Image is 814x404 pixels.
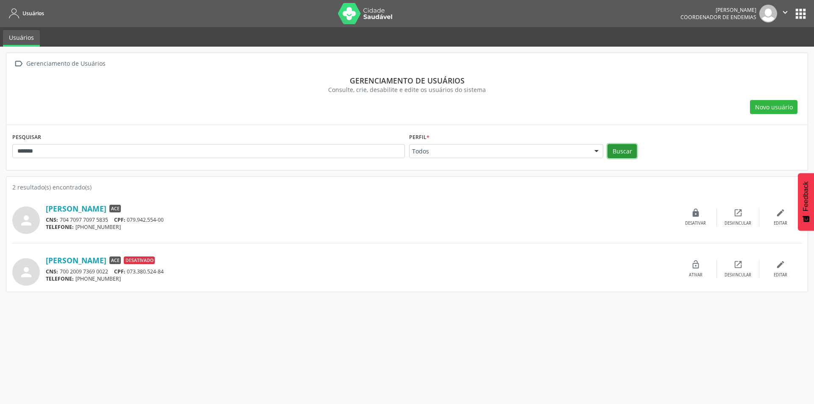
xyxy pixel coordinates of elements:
a:  Gerenciamento de Usuários [12,58,107,70]
div: Editar [774,220,787,226]
div: Desvincular [725,220,751,226]
div: Ativar [689,272,702,278]
div: 700 2009 7369 0022 073.380.524-84 [46,268,675,275]
div: [PHONE_NUMBER] [46,275,675,282]
img: img [759,5,777,22]
label: PESQUISAR [12,131,41,144]
i:  [12,58,25,70]
a: [PERSON_NAME] [46,204,106,213]
div: [PERSON_NAME] [680,6,756,14]
i: lock_open [691,260,700,269]
i:  [781,8,790,17]
button:  [777,5,793,22]
span: CNS: [46,216,58,223]
i: open_in_new [733,260,743,269]
span: TELEFONE: [46,223,74,231]
i: lock [691,208,700,217]
i: person [19,213,34,228]
div: Consulte, crie, desabilite e edite os usuários do sistema [18,85,796,94]
button: apps [793,6,808,21]
span: CPF: [114,268,125,275]
span: CNS: [46,268,58,275]
i: person [19,265,34,280]
span: Feedback [802,181,810,211]
span: ACE [109,205,121,212]
button: Buscar [608,144,637,159]
div: [PHONE_NUMBER] [46,223,675,231]
div: 2 resultado(s) encontrado(s) [12,183,802,192]
i: open_in_new [733,208,743,217]
button: Feedback - Mostrar pesquisa [798,173,814,231]
div: Gerenciamento de usuários [18,76,796,85]
span: Usuários [22,10,44,17]
span: Novo usuário [755,103,793,111]
div: Desvincular [725,272,751,278]
a: Usuários [6,6,44,20]
div: Editar [774,272,787,278]
span: Todos [412,147,586,156]
i: edit [776,208,785,217]
label: Perfil [409,131,429,144]
span: TELEFONE: [46,275,74,282]
button: Novo usuário [750,100,797,114]
a: [PERSON_NAME] [46,256,106,265]
div: Gerenciamento de Usuários [25,58,107,70]
span: CPF: [114,216,125,223]
span: ACE [109,256,121,264]
span: Desativado [124,256,155,264]
span: Coordenador de Endemias [680,14,756,21]
i: edit [776,260,785,269]
div: Desativar [685,220,706,226]
a: Usuários [3,30,40,47]
div: 704 7097 7097 5835 079.942.554-00 [46,216,675,223]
